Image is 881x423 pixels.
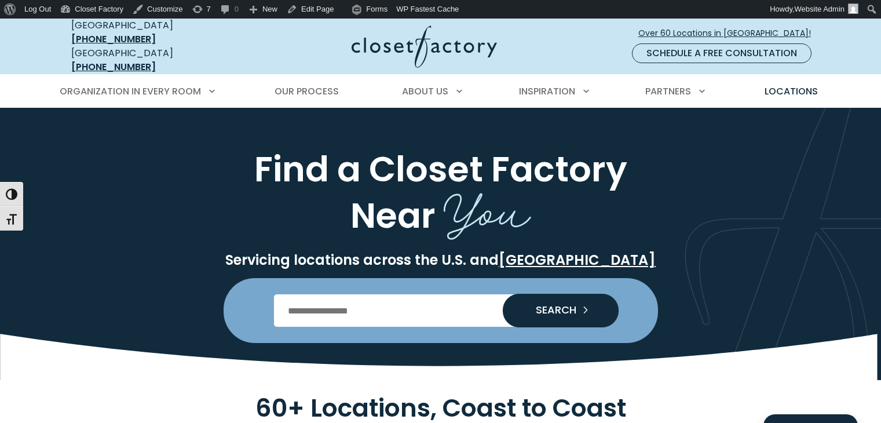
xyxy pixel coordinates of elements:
div: [GEOGRAPHIC_DATA] [71,46,239,74]
a: Schedule a Free Consultation [632,43,811,63]
nav: Primary Menu [52,75,830,108]
p: Servicing locations across the U.S. and [69,251,813,269]
a: [GEOGRAPHIC_DATA] [499,250,656,269]
span: SEARCH [527,305,576,315]
span: Partners [645,85,691,98]
span: Locations [765,85,818,98]
input: Enter Postal Code [274,294,607,327]
span: Organization in Every Room [60,85,201,98]
span: Over 60 Locations in [GEOGRAPHIC_DATA]! [638,27,820,39]
a: [PHONE_NUMBER] [71,32,156,46]
a: [PHONE_NUMBER] [71,60,156,74]
img: Closet Factory Logo [352,25,497,68]
div: [GEOGRAPHIC_DATA] [71,19,239,46]
span: You [444,170,531,244]
span: Near [350,191,436,240]
button: Search our Nationwide Locations [503,294,619,327]
span: Find a Closet Factory [254,144,627,194]
span: Inspiration [519,85,575,98]
span: About Us [402,85,448,98]
a: Over 60 Locations in [GEOGRAPHIC_DATA]! [638,23,821,43]
span: Website Admin [795,5,845,13]
span: Our Process [275,85,339,98]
